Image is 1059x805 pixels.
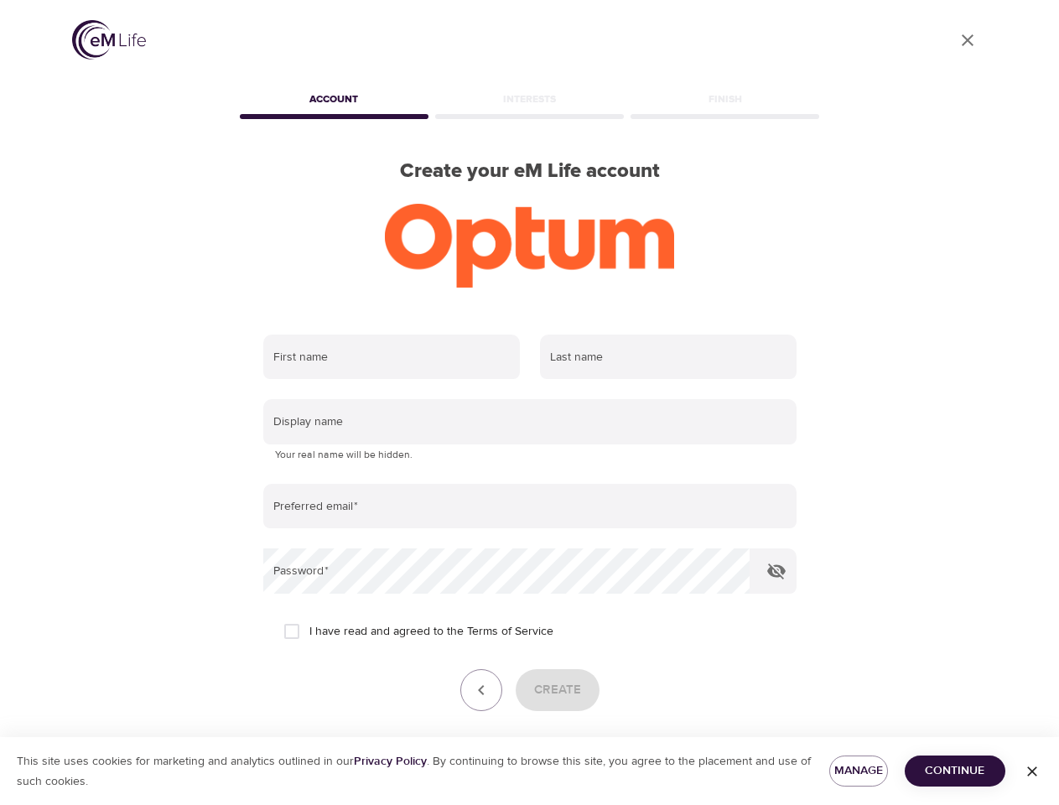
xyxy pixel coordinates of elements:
[467,623,553,641] a: Terms of Service
[385,204,674,288] img: Optum-logo-ora-RGB.png
[829,756,888,787] button: Manage
[843,761,875,782] span: Manage
[905,756,1005,787] button: Continue
[309,623,553,641] span: I have read and agreed to the
[918,761,992,782] span: Continue
[275,447,785,464] p: Your real name will be hidden.
[72,20,146,60] img: logo
[354,754,427,769] a: Privacy Policy
[947,20,988,60] a: close
[236,159,823,184] h2: Create your eM Life account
